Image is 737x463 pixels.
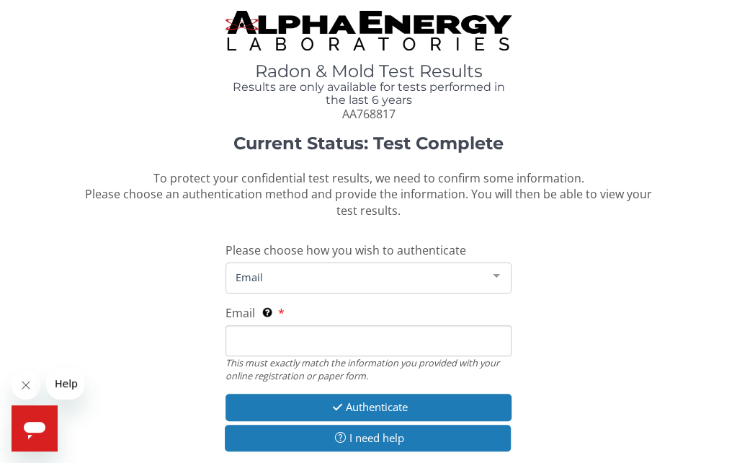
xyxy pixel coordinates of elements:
[12,371,40,400] iframe: Close message
[225,242,466,258] span: Please choose how you wish to authenticate
[232,269,482,285] span: Email
[85,170,652,219] span: To protect your confidential test results, we need to confirm some information. Please choose an ...
[233,133,504,154] strong: Current Status: Test Complete
[46,368,84,400] iframe: Message from company
[225,356,512,383] div: This must exactly match the information you provided with your online registration or paper form.
[225,394,512,420] button: Authenticate
[341,106,395,122] span: AA768817
[225,305,255,321] span: Email
[225,11,512,50] img: TightCrop.jpg
[12,405,58,451] iframe: Button to launch messaging window
[225,62,512,81] h1: Radon & Mold Test Results
[225,425,511,451] button: I need help
[225,81,512,106] h4: Results are only available for tests performed in the last 6 years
